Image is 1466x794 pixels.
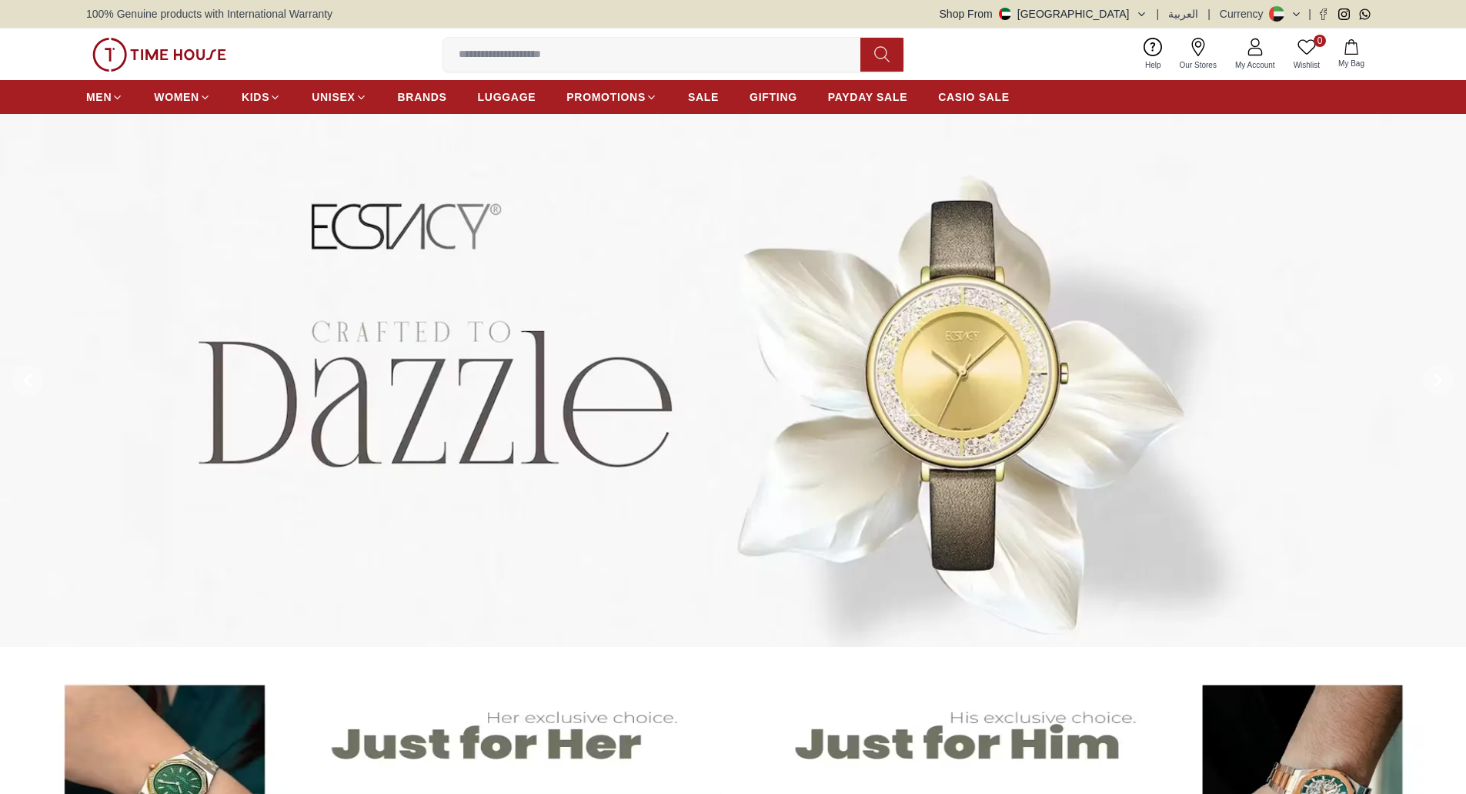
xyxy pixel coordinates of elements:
[478,83,536,111] a: LUGGAGE
[92,38,226,72] img: ...
[938,83,1010,111] a: CASIO SALE
[1207,6,1211,22] span: |
[1170,35,1226,74] a: Our Stores
[1287,59,1326,71] span: Wishlist
[1168,6,1198,22] button: العربية
[154,89,199,105] span: WOMEN
[828,83,907,111] a: PAYDAY SALE
[398,89,447,105] span: BRANDS
[750,83,797,111] a: GIFTING
[242,83,281,111] a: KIDS
[566,89,646,105] span: PROMOTIONS
[999,8,1011,20] img: United Arab Emirates
[312,83,366,111] a: UNISEX
[1338,8,1350,20] a: Instagram
[86,83,123,111] a: MEN
[1220,6,1270,22] div: Currency
[478,89,536,105] span: LUGGAGE
[1329,36,1374,72] button: My Bag
[312,89,355,105] span: UNISEX
[242,89,269,105] span: KIDS
[86,89,112,105] span: MEN
[940,6,1147,22] button: Shop From[GEOGRAPHIC_DATA]
[1332,58,1371,69] span: My Bag
[1317,8,1329,20] a: Facebook
[938,89,1010,105] span: CASIO SALE
[1139,59,1167,71] span: Help
[1308,6,1311,22] span: |
[688,83,719,111] a: SALE
[828,89,907,105] span: PAYDAY SALE
[1136,35,1170,74] a: Help
[688,89,719,105] span: SALE
[750,89,797,105] span: GIFTING
[566,83,657,111] a: PROMOTIONS
[1174,59,1223,71] span: Our Stores
[1157,6,1160,22] span: |
[1359,8,1371,20] a: Whatsapp
[86,6,332,22] span: 100% Genuine products with International Warranty
[398,83,447,111] a: BRANDS
[1229,59,1281,71] span: My Account
[1284,35,1329,74] a: 0Wishlist
[154,83,211,111] a: WOMEN
[1314,35,1326,47] span: 0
